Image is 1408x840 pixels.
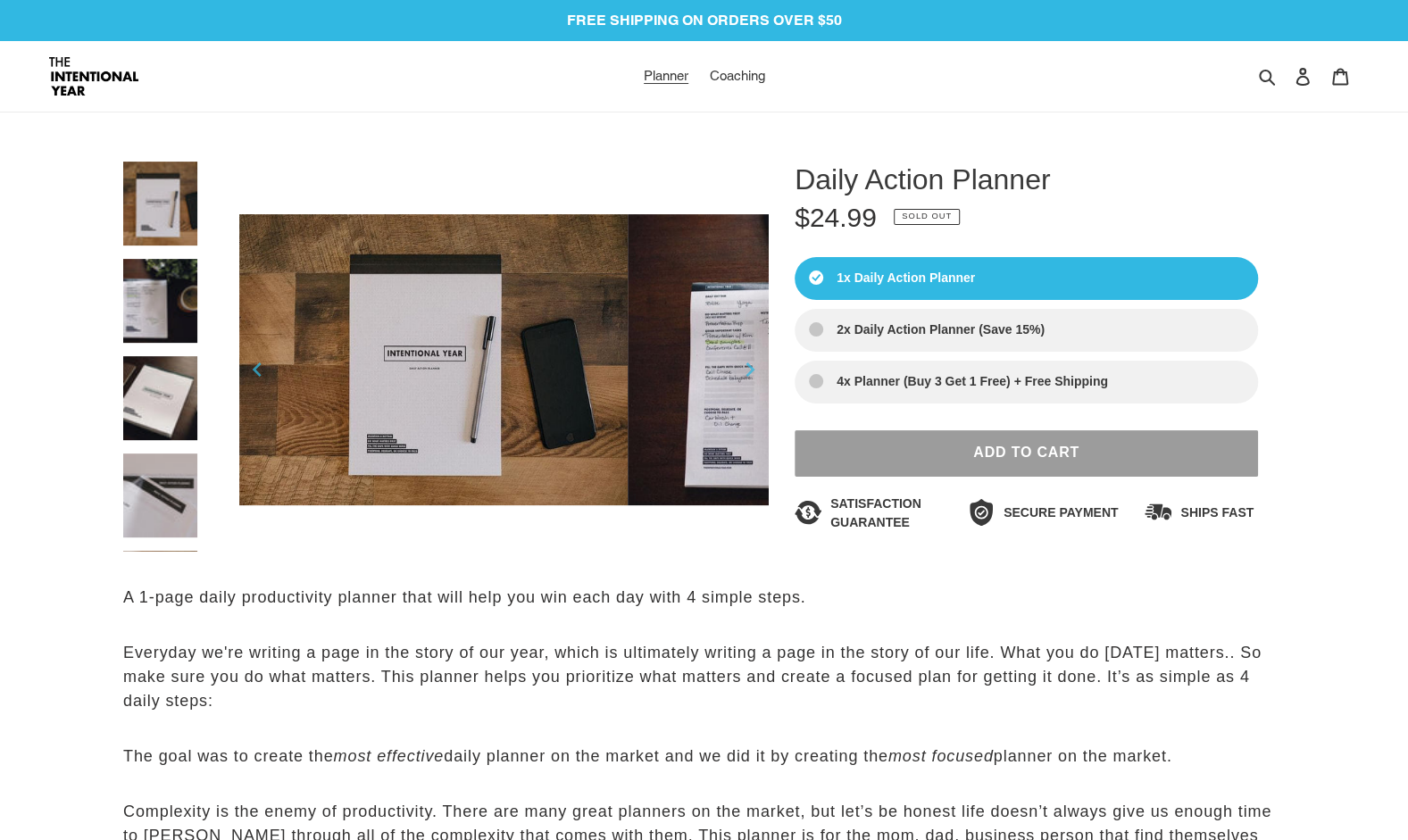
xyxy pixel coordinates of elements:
[123,453,197,537] img: Daily Action Planner
[1180,503,1254,522] span: Ships Fast
[1004,503,1118,522] span: Secure Payment
[123,162,197,245] img: Daily Action Planner
[701,63,774,89] a: Coaching
[795,203,877,232] span: $24.99
[795,257,1258,300] label: 1x Daily Action Planner
[635,63,697,89] a: Planner
[239,162,628,559] img: Daily Action Planner
[123,744,1285,769] p: The goal was to create the daily planner on the market and we did it by creating the planner on t...
[795,162,1258,197] h1: Daily Action Planner
[902,212,952,220] span: Sold out
[973,445,1079,460] span: Add to Cart
[795,361,1258,403] label: 4x Planner (Buy 3 Get 1 Free) + Free Shipping
[123,356,197,440] img: Daily Action Planner
[123,259,197,343] img: Daily Action Planner
[830,495,941,532] span: Satisfaction Guarantee
[795,309,1258,352] label: 2x Daily Action Planner (Save 15%)
[644,68,688,84] span: Planner
[334,747,445,765] em: most effective
[123,586,1285,610] p: A 1-page daily productivity planner that will help you win each day with 4 simple steps.
[628,162,1016,559] img: Daily Action Planner
[123,641,1285,713] p: Everyday we're writing a page in the story of our year, which is ultimately writing a page in the...
[888,747,994,765] em: most focused
[795,430,1258,477] button: Sold out
[49,57,138,96] img: Intentional Year
[710,68,765,84] span: Coaching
